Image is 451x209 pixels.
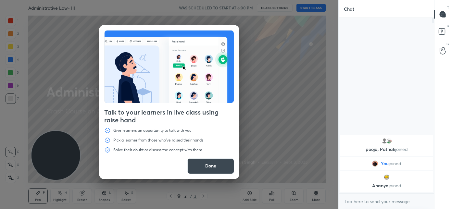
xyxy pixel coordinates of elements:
span: You [381,161,389,166]
span: joined [388,182,401,189]
p: Chat [339,0,359,18]
img: 3 [385,138,392,144]
span: joined [395,146,407,152]
button: Done [187,158,234,174]
p: D [447,23,449,28]
div: grid [339,134,434,193]
span: joined [389,161,401,166]
p: pooja, Pathak [344,147,429,152]
img: 2b7a80b8775a413aadbe4c0ecc3d94e0.jpg [383,174,390,180]
img: 05514626b3584cb8bf974ab8136fe915.jpg [372,160,378,167]
p: Ananya [344,183,429,188]
p: Give learners an opportunity to talk with you [113,128,192,133]
p: T [447,5,449,10]
img: preRahAdop.42c3ea74.svg [105,31,234,103]
p: G [446,42,449,46]
img: default.png [381,138,387,144]
p: Pick a learner from those who've raised their hands [113,138,203,143]
p: Solve their doubt or discuss the concept with them [113,147,202,153]
h4: Talk to your learners in live class using raise hand [104,108,234,124]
